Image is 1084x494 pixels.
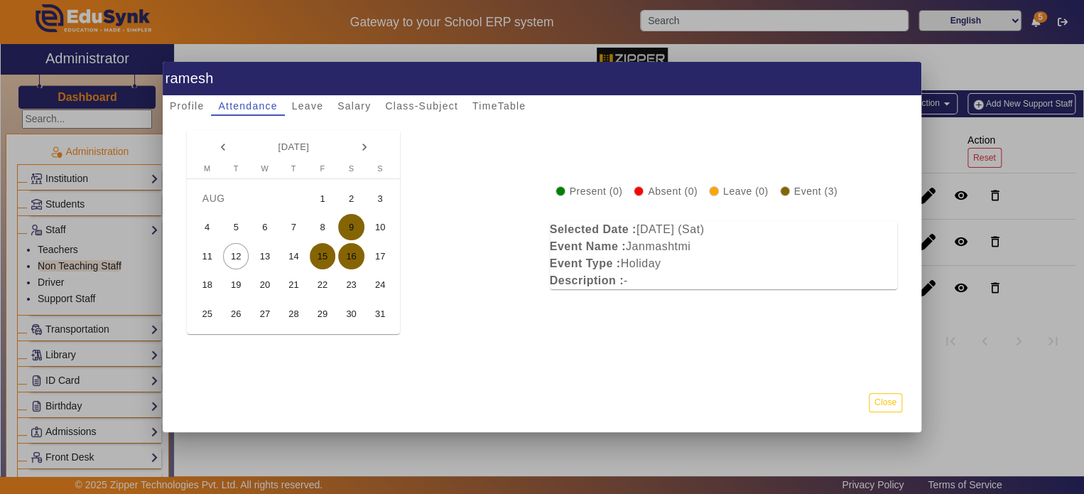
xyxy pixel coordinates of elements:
[337,271,366,300] button: 23 August 2025
[163,62,921,95] h1: ramesh
[223,243,249,269] span: 12
[281,243,307,269] span: 14
[251,271,280,300] button: 20 August 2025
[337,299,366,328] button: 30 August 2025
[279,242,308,271] button: 14 August 2025
[194,243,220,269] span: 11
[308,271,337,300] button: 22 August 2025
[251,213,280,242] button: 6 August 2025
[366,213,395,242] button: 10 August 2025
[869,393,902,412] button: Close
[550,274,624,286] strong: Description :
[367,301,394,327] span: 31
[194,301,220,327] span: 25
[252,243,278,269] span: 13
[308,184,337,213] button: 1 August 2025
[366,299,395,328] button: 31 August 2025
[194,214,220,240] span: 4
[337,184,366,213] button: 2 August 2025
[308,213,337,242] button: 8 August 2025
[252,272,278,299] span: 20
[338,186,364,212] span: 2
[709,183,769,200] div: Leave (0)
[472,101,526,111] span: TimeTable
[193,184,308,213] td: AUG
[349,164,354,173] span: S
[223,272,249,299] span: 19
[292,101,323,111] span: Leave
[281,301,307,327] span: 28
[338,243,364,269] span: 16
[193,299,222,328] button: 25 August 2025
[234,164,239,173] span: T
[216,140,230,154] mat-icon: keyboard_arrow_left
[357,140,372,154] mat-icon: keyboard_arrow_right
[320,164,325,173] span: F
[251,242,280,271] button: 13 August 2025
[550,272,897,289] p: -
[291,164,296,173] span: T
[337,213,366,242] button: 9 August 2025
[780,183,838,200] div: Event (3)
[251,299,280,328] button: 27 August 2025
[634,183,698,200] div: Absent (0)
[279,271,308,300] button: 21 August 2025
[222,299,251,328] button: 26 August 2025
[252,301,278,327] span: 27
[550,221,897,238] p: [DATE] (Sat)
[308,299,337,328] button: 29 August 2025
[555,183,623,200] div: Present (0)
[550,257,621,269] strong: Event Type :
[338,301,364,327] span: 30
[377,164,383,173] span: S
[337,101,371,111] span: Salary
[278,141,309,152] span: [DATE]
[367,214,394,240] span: 10
[218,101,277,111] span: Attendance
[366,271,395,300] button: 24 August 2025
[337,242,366,271] button: 16 August 2025
[222,271,251,300] button: 19 August 2025
[310,243,336,269] span: 15
[550,255,897,272] p: Holiday
[261,164,269,173] span: W
[385,101,458,111] span: Class-Subject
[310,214,336,240] span: 8
[310,301,336,327] span: 29
[550,238,897,255] p: Janmashtmi
[222,213,251,242] button: 5 August 2025
[252,214,278,240] span: 6
[170,101,204,111] span: Profile
[279,213,308,242] button: 7 August 2025
[367,186,394,212] span: 3
[367,272,394,299] span: 24
[338,272,364,299] span: 23
[193,271,222,300] button: 18 August 2025
[366,184,395,213] button: 3 August 2025
[281,214,307,240] span: 7
[308,242,337,271] button: 15 August 2025
[366,242,395,271] button: 17 August 2025
[204,164,211,173] span: M
[310,272,336,299] span: 22
[222,242,251,271] button: 12 August 2025
[550,223,636,235] strong: Selected Date :
[223,301,249,327] span: 26
[367,243,394,269] span: 17
[550,240,626,252] strong: Event Name :
[194,272,220,299] span: 18
[338,214,364,240] span: 9
[193,213,222,242] button: 4 August 2025
[281,272,307,299] span: 21
[223,214,249,240] span: 5
[279,299,308,328] button: 28 August 2025
[310,186,336,212] span: 1
[193,242,222,271] button: 11 August 2025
